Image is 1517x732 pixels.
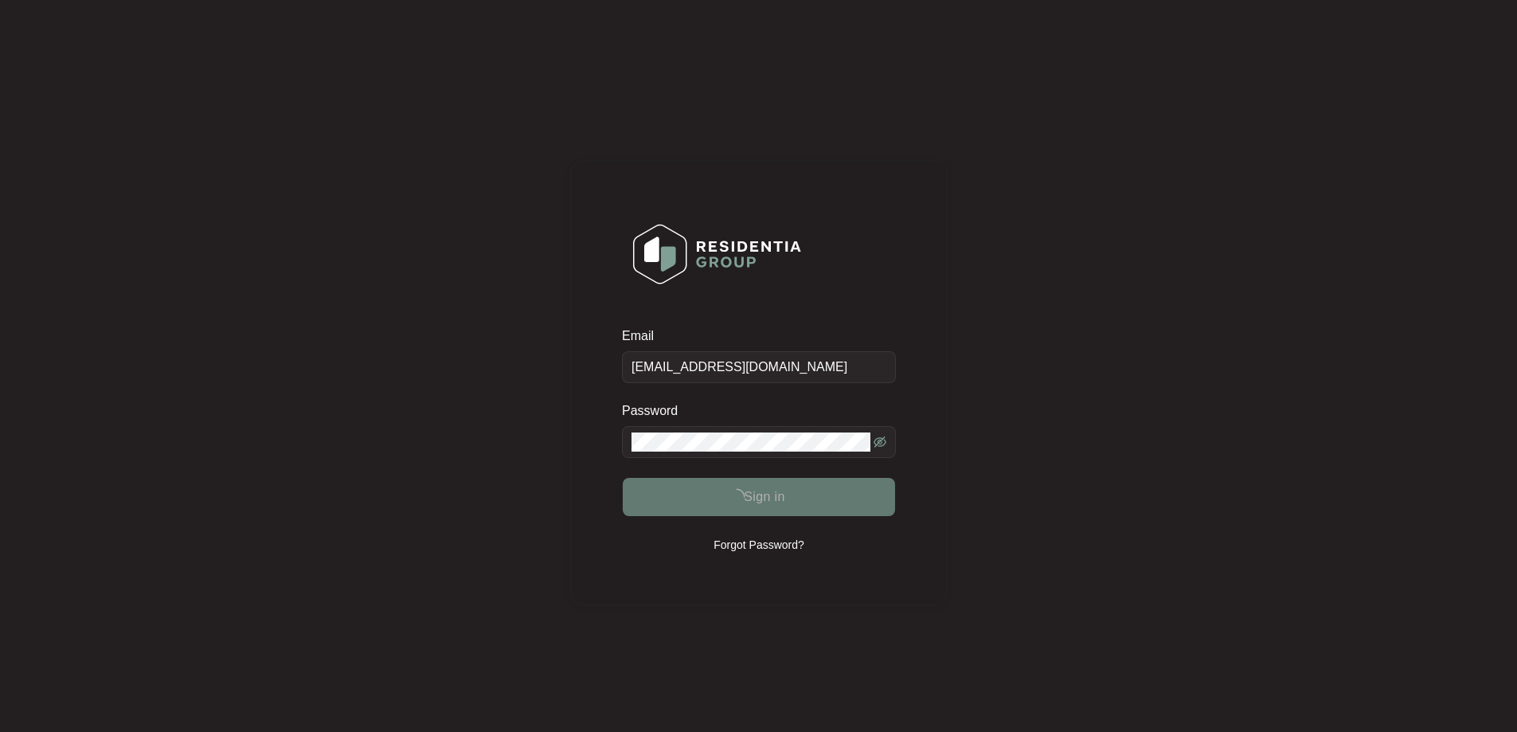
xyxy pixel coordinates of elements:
[622,328,665,344] label: Email
[728,488,745,505] span: loading
[623,478,895,516] button: Sign in
[622,403,690,419] label: Password
[714,537,804,553] p: Forgot Password?
[874,436,886,448] span: eye-invisible
[744,487,785,507] span: Sign in
[623,213,811,295] img: Login Logo
[622,351,896,383] input: Email
[631,433,870,452] input: Password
